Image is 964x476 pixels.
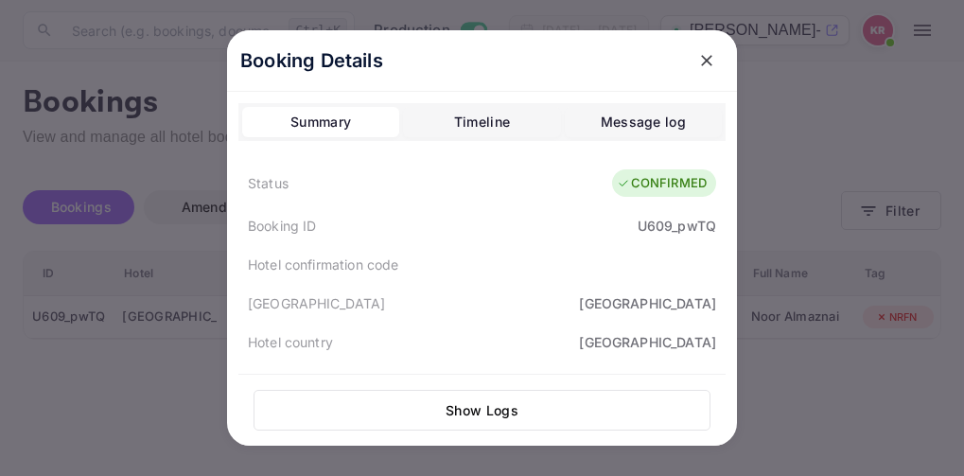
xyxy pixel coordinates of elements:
div: [GEOGRAPHIC_DATA] [579,332,716,352]
button: close [690,44,724,78]
div: Timeline [454,111,510,133]
p: Booking Details [240,46,383,75]
div: Message log [601,111,686,133]
div: Full name [248,371,307,391]
div: [GEOGRAPHIC_DATA] [579,293,716,313]
div: Noor Almaznai [622,371,716,391]
div: [GEOGRAPHIC_DATA] [248,293,386,313]
button: Show Logs [254,390,710,431]
div: CONFIRMED [617,174,707,193]
button: Summary [242,107,399,137]
div: Status [248,173,289,193]
div: Hotel confirmation code [248,255,398,274]
button: Message log [565,107,722,137]
div: Summary [290,111,351,133]
div: Booking ID [248,216,317,236]
div: Hotel country [248,332,333,352]
div: U609_pwTQ [638,216,716,236]
button: Timeline [403,107,560,137]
